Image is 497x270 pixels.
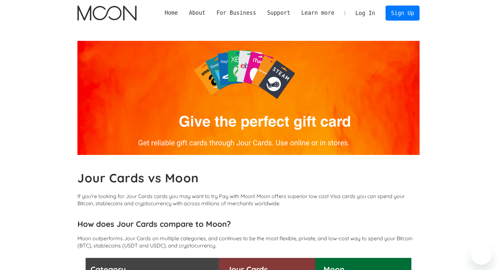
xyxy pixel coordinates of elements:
img: Moon Logo [77,6,137,21]
a: Log In [350,6,381,20]
div: Learn more [301,9,334,17]
div: For Business [211,9,262,17]
p: If you're looking for Jour Cards cards you may want to try Pay with Moon! Moon offers superior lo... [77,193,420,207]
div: About [189,9,206,17]
a: Sign Up [386,6,420,20]
div: About [183,9,211,17]
div: For Business [216,9,256,17]
h3: How does Jour Cards compare to Moon? [77,219,420,229]
a: home [77,6,137,21]
div: Support [262,9,296,17]
p: Moon outperforms Jour Cards on multiple categories, and continues to be the most flexible, privat... [77,235,420,249]
div: Support [267,9,290,17]
a: Home [159,9,183,17]
b: Jour Cards vs Moon [77,170,199,185]
iframe: Button to launch messaging window [471,244,492,265]
div: Learn more [296,9,340,17]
